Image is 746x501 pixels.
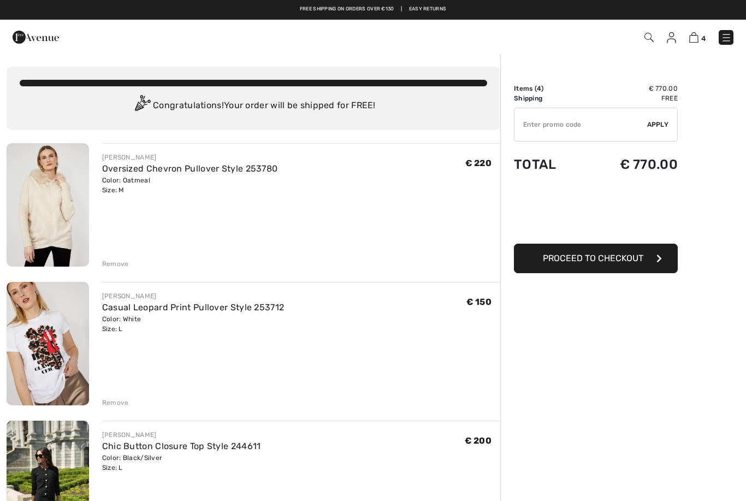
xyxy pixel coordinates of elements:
[667,32,676,43] img: My Info
[514,108,647,141] input: Promo code
[689,32,698,43] img: Shopping Bag
[537,85,541,92] span: 4
[20,95,487,117] div: Congratulations! Your order will be shipped for FREE!
[102,175,278,195] div: Color: Oatmeal Size: M
[102,314,285,334] div: Color: White Size: L
[102,291,285,301] div: [PERSON_NAME]
[465,435,492,446] span: € 200
[102,302,285,313] a: Casual Leopard Print Pullover Style 253712
[514,244,678,273] button: Proceed to Checkout
[514,84,583,93] td: Items ( )
[13,26,59,48] img: 1ère Avenue
[401,5,402,13] span: |
[7,282,89,405] img: Casual Leopard Print Pullover Style 253712
[102,453,261,473] div: Color: Black/Silver Size: L
[102,398,129,408] div: Remove
[583,84,678,93] td: € 770.00
[13,31,59,42] a: 1ère Avenue
[583,93,678,103] td: Free
[409,5,447,13] a: Easy Returns
[514,183,678,240] iframe: PayPal
[102,259,129,269] div: Remove
[465,158,492,168] span: € 220
[102,430,261,440] div: [PERSON_NAME]
[514,93,583,103] td: Shipping
[131,95,153,117] img: Congratulation2.svg
[7,143,89,267] img: Oversized Chevron Pullover Style 253780
[701,34,706,43] span: 4
[583,146,678,183] td: € 770.00
[102,441,261,451] a: Chic Button Closure Top Style 244611
[514,146,583,183] td: Total
[647,120,669,129] span: Apply
[102,152,278,162] div: [PERSON_NAME]
[721,32,732,43] img: Menu
[644,33,654,42] img: Search
[466,297,492,307] span: € 150
[300,5,394,13] a: Free shipping on orders over €130
[689,31,706,44] a: 4
[543,253,643,263] span: Proceed to Checkout
[102,163,278,174] a: Oversized Chevron Pullover Style 253780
